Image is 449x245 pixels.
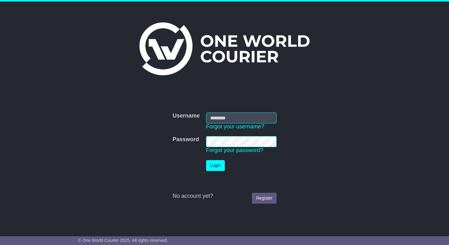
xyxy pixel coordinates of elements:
a: Register [252,193,276,204]
label: Username [172,113,200,119]
div: No account yet? [172,193,276,200]
label: Password [172,136,199,143]
a: Forgot your username? [206,123,264,130]
a: Forgot your password? [206,147,263,153]
span: © One World Courier 2025. All rights reserved. [78,238,168,243]
img: One World [139,22,310,75]
button: Login [206,160,225,171]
